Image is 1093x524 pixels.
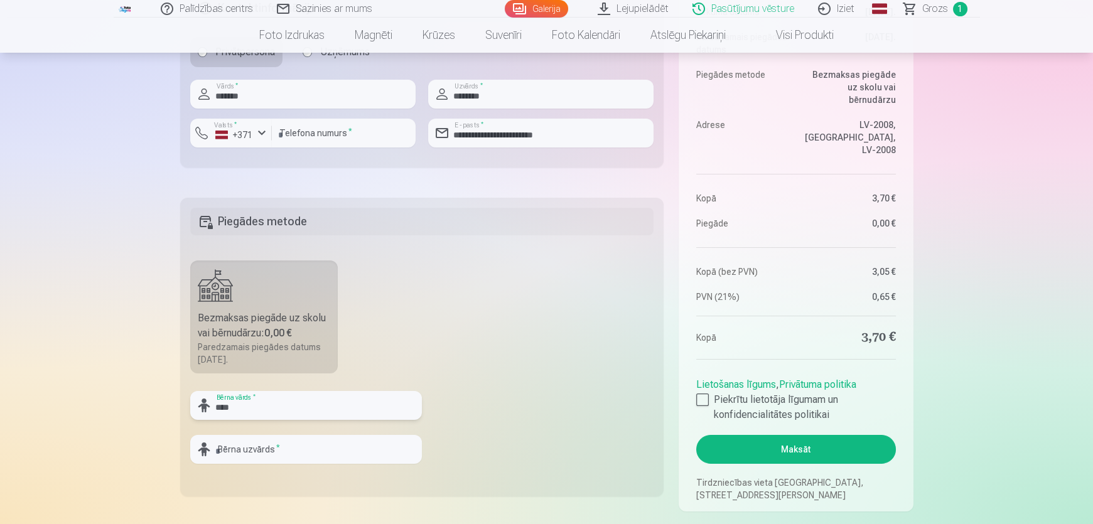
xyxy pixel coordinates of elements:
[696,119,790,156] dt: Adrese
[696,217,790,230] dt: Piegāde
[802,119,896,156] dd: LV-2008, [GEOGRAPHIC_DATA], LV-2008
[802,329,896,346] dd: 3,70 €
[802,265,896,278] dd: 3,05 €
[779,378,856,390] a: Privātuma politika
[190,208,654,235] h5: Piegādes metode
[210,120,241,130] label: Valsts
[244,18,340,53] a: Foto izdrukas
[198,311,331,341] div: Bezmaksas piegāde uz skolu vai bērnudārzu :
[340,18,407,53] a: Magnēti
[802,291,896,303] dd: 0,65 €
[802,217,896,230] dd: 0,00 €
[696,291,790,303] dt: PVN (21%)
[696,435,895,464] button: Maksāt
[802,68,896,106] dd: Bezmaksas piegāde uz skolu vai bērnudārzu
[198,341,331,366] div: Paredzamais piegādes datums [DATE].
[635,18,741,53] a: Atslēgu piekariņi
[407,18,470,53] a: Krūzes
[741,18,849,53] a: Visi produkti
[696,378,776,390] a: Lietošanas līgums
[696,265,790,278] dt: Kopā (bez PVN)
[696,68,790,106] dt: Piegādes metode
[696,372,895,422] div: ,
[696,392,895,422] label: Piekrītu lietotāja līgumam un konfidencialitātes politikai
[953,2,967,16] span: 1
[190,119,272,147] button: Valsts*+371
[922,1,948,16] span: Grozs
[802,192,896,205] dd: 3,70 €
[264,327,292,339] b: 0,00 €
[215,129,253,141] div: +371
[119,5,132,13] img: /fa3
[470,18,537,53] a: Suvenīri
[696,192,790,205] dt: Kopā
[696,329,790,346] dt: Kopā
[696,476,895,501] p: Tirdzniecības vieta [GEOGRAPHIC_DATA], [STREET_ADDRESS][PERSON_NAME]
[537,18,635,53] a: Foto kalendāri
